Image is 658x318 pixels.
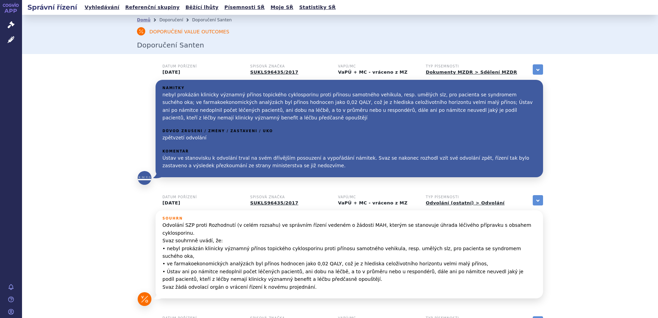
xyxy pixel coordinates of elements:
[162,149,536,153] h3: Komentář
[297,3,338,12] a: Statistiky SŘ
[338,64,417,68] h3: VaPÚ/MC
[22,2,83,12] h2: Správní řízení
[192,15,241,25] li: Doporučení Santen
[137,27,543,36] h3: Doporučení Value Outcomes
[162,64,242,68] h3: Datum pořízení
[162,195,242,199] h3: Datum pořízení
[183,3,221,12] a: Běžící lhůty
[123,3,182,12] a: Referenční skupiny
[162,216,536,221] h3: Souhrn
[162,86,536,90] h3: Námitky
[162,91,536,122] p: nebyl prokázán klinicky významný přínos topického cyklosporinu proti přínosu samotného vehikula, ...
[250,64,329,68] h3: Spisová značka
[338,195,417,199] h3: VaPÚ/MC
[162,129,536,133] h3: Důvod zrušení / změny / zastavení / UKO
[533,195,543,205] a: zobrazit vše
[162,154,536,170] p: Ústav ve stanovisku k odvolání trval na svém dřívějším posouzení a vypořádání námitek. Svaz se na...
[533,64,543,75] a: zobrazit vše
[162,134,536,141] p: zpětvzetí odvolání
[137,41,204,49] span: Doporučení Santen
[162,221,536,291] p: Odvolání SZP proti Rozhodnutí (v celém rozsahu) ve správním řízení vedeném o žádosti MAH, kterým ...
[268,3,295,12] a: Moje SŘ
[250,200,298,205] a: SUKLS96435/2017
[162,70,242,75] p: [DATE]
[137,18,150,22] a: Domů
[250,70,298,75] a: SUKLS96435/2017
[426,195,505,199] h3: Typ písemnosti
[83,3,121,12] a: Vyhledávání
[426,64,517,68] h3: Typ písemnosti
[159,15,192,25] li: Doporučení
[426,70,517,75] a: Dokumenty MZDR > Sdělení MZDR
[162,200,242,206] p: [DATE]
[222,3,267,12] a: Písemnosti SŘ
[250,195,329,199] h3: Spisová značka
[338,70,417,75] p: VaPÚ + MC - vráceno z MZ
[426,200,505,205] a: Odvolání (ostatní) > Odvolání
[338,200,417,206] p: VaPÚ + MC - vráceno z MZ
